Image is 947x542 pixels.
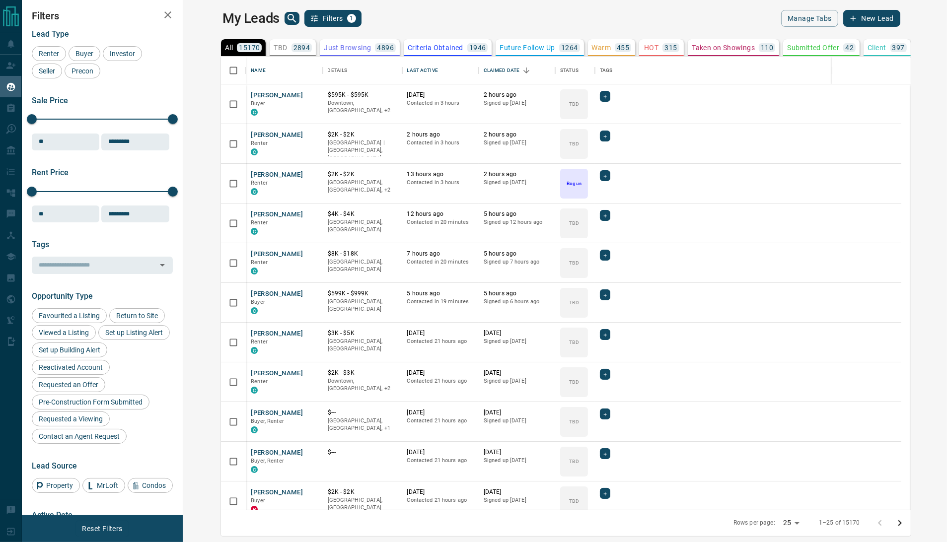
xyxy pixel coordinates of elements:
[484,289,550,298] p: 5 hours ago
[251,448,303,458] button: [PERSON_NAME]
[35,67,59,75] span: Seller
[328,131,397,139] p: $2K - $2K
[484,329,550,338] p: [DATE]
[35,346,104,354] span: Set up Building Alert
[293,44,310,51] p: 2894
[323,57,402,84] div: Details
[484,377,550,385] p: Signed up [DATE]
[32,308,107,323] div: Favourited a Listing
[408,44,463,51] p: Criteria Obtained
[251,339,268,345] span: Renter
[251,250,303,259] button: [PERSON_NAME]
[484,210,550,218] p: 5 hours ago
[407,170,474,179] p: 13 hours ago
[569,339,579,346] p: TBD
[32,168,69,177] span: Rent Price
[328,448,397,457] p: $---
[600,448,610,459] div: +
[603,290,607,300] span: +
[328,289,397,298] p: $599K - $999K
[328,496,397,512] p: [GEOGRAPHIC_DATA], [GEOGRAPHIC_DATA]
[407,57,438,84] div: Last Active
[603,369,607,379] span: +
[251,488,303,497] button: [PERSON_NAME]
[484,457,550,465] p: Signed up [DATE]
[484,338,550,345] p: Signed up [DATE]
[32,325,96,340] div: Viewed a Listing
[819,519,860,527] p: 1–25 of 15170
[251,408,303,418] button: [PERSON_NAME]
[35,363,106,371] span: Reactivated Account
[600,289,610,300] div: +
[35,415,106,423] span: Requested a Viewing
[781,10,838,27] button: Manage Tabs
[251,378,268,385] span: Renter
[251,369,303,378] button: [PERSON_NAME]
[600,488,610,499] div: +
[779,516,803,530] div: 25
[251,219,268,226] span: Renter
[72,50,97,58] span: Buyer
[377,44,394,51] p: 4896
[251,180,268,186] span: Renter
[328,91,397,99] p: $595K - $595K
[600,57,613,84] div: Tags
[32,64,62,78] div: Seller
[251,387,258,394] div: condos.ca
[692,44,755,51] p: Taken on Showings
[600,369,610,380] div: +
[102,329,166,337] span: Set up Listing Alert
[484,408,550,417] p: [DATE]
[328,377,397,393] p: Midtown | Central, Toronto
[251,109,258,116] div: condos.ca
[407,210,474,218] p: 12 hours ago
[407,139,474,147] p: Contacted in 3 hours
[890,513,910,533] button: Go to next page
[328,488,397,496] p: $2K - $2K
[555,57,595,84] div: Status
[569,497,579,505] p: TBD
[35,312,103,320] span: Favourited a Listing
[328,170,397,179] p: $2K - $2K
[32,10,173,22] h2: Filters
[98,325,170,340] div: Set up Listing Alert
[567,180,581,187] p: Bogus
[103,46,142,61] div: Investor
[251,268,258,274] div: condos.ca
[600,91,610,102] div: +
[407,417,474,425] p: Contacted 21 hours ago
[32,478,80,493] div: Property
[407,179,474,187] p: Contacted in 3 hours
[251,91,303,100] button: [PERSON_NAME]
[603,449,607,459] span: +
[519,64,533,77] button: Sort
[569,140,579,147] p: TBD
[407,448,474,457] p: [DATE]
[484,496,550,504] p: Signed up [DATE]
[484,369,550,377] p: [DATE]
[484,250,550,258] p: 5 hours ago
[285,12,299,25] button: search button
[328,258,397,273] p: [GEOGRAPHIC_DATA], [GEOGRAPHIC_DATA]
[32,240,49,249] span: Tags
[328,57,348,84] div: Details
[603,250,607,260] span: +
[469,44,486,51] p: 1946
[328,99,397,115] p: Toronto, Ottawa
[251,188,258,195] div: condos.ca
[617,44,629,51] p: 455
[484,179,550,187] p: Signed up [DATE]
[787,44,839,51] p: Submitted Offer
[35,50,63,58] span: Renter
[32,461,77,471] span: Lead Source
[484,170,550,179] p: 2 hours ago
[407,250,474,258] p: 7 hours ago
[603,171,607,181] span: +
[251,307,258,314] div: condos.ca
[407,457,474,465] p: Contacted 21 hours ago
[32,96,68,105] span: Sale Price
[251,210,303,219] button: [PERSON_NAME]
[407,99,474,107] p: Contacted in 3 hours
[569,219,579,227] p: TBD
[407,496,474,504] p: Contacted 21 hours ago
